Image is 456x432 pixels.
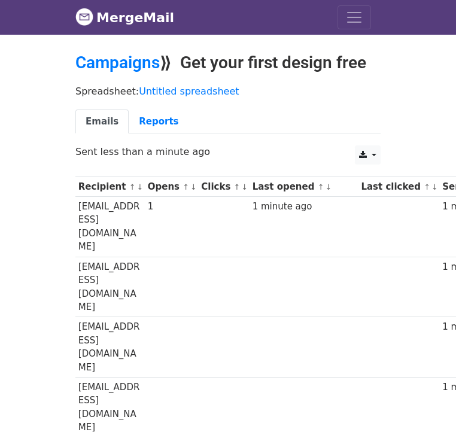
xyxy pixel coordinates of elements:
a: Untitled spreadsheet [139,86,239,97]
a: ↑ [424,182,430,191]
a: ↑ [234,182,241,191]
a: ↓ [325,182,332,191]
img: MergeMail logo [75,8,93,26]
td: [EMAIL_ADDRESS][DOMAIN_NAME] [75,317,145,378]
p: Spreadsheet: [75,85,381,98]
button: Toggle navigation [338,5,371,29]
a: Reports [129,109,189,134]
th: Opens [145,177,199,197]
div: 1 minute ago [253,200,355,214]
td: [EMAIL_ADDRESS][DOMAIN_NAME] [75,197,145,257]
a: ↓ [431,182,438,191]
a: ↓ [241,182,248,191]
a: ↓ [136,182,143,191]
div: 1 [148,200,196,214]
th: Last clicked [358,177,440,197]
td: [EMAIL_ADDRESS][DOMAIN_NAME] [75,257,145,317]
a: Campaigns [75,53,160,72]
a: ↑ [318,182,324,191]
th: Last opened [250,177,358,197]
h2: ⟫ Get your first design free [75,53,381,73]
a: ↑ [129,182,136,191]
th: Recipient [75,177,145,197]
a: MergeMail [75,5,174,30]
th: Clicks [198,177,249,197]
a: Emails [75,109,129,134]
a: ↑ [183,182,189,191]
p: Sent less than a minute ago [75,145,381,158]
a: ↓ [190,182,197,191]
